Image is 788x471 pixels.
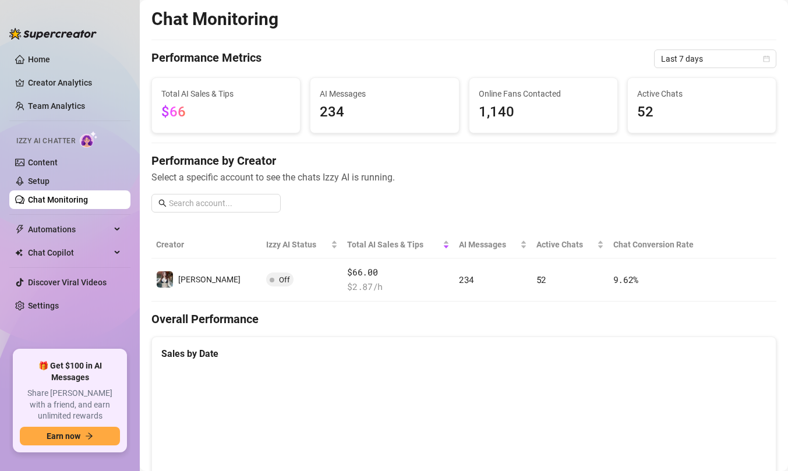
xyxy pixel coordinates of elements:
[609,231,714,258] th: Chat Conversion Rate
[20,427,120,445] button: Earn nowarrow-right
[459,238,518,251] span: AI Messages
[661,50,769,68] span: Last 7 days
[161,104,186,120] span: $66
[161,346,766,361] div: Sales by Date
[28,55,50,64] a: Home
[178,275,241,284] span: [PERSON_NAME]
[151,49,262,68] h4: Performance Metrics
[151,8,278,30] h2: Chat Monitoring
[28,220,111,239] span: Automations
[459,274,474,285] span: 234
[262,231,342,258] th: Izzy AI Status
[28,101,85,111] a: Team Analytics
[20,388,120,422] span: Share [PERSON_NAME] with a friend, and earn unlimited rewards
[85,432,93,440] span: arrow-right
[15,249,23,257] img: Chat Copilot
[28,158,58,167] a: Content
[266,238,328,251] span: Izzy AI Status
[536,238,595,251] span: Active Chats
[151,311,776,327] h4: Overall Performance
[28,176,50,186] a: Setup
[347,280,450,294] span: $ 2.87 /h
[169,197,274,210] input: Search account...
[613,274,639,285] span: 9.62 %
[158,199,167,207] span: search
[47,431,80,441] span: Earn now
[28,195,88,204] a: Chat Monitoring
[454,231,532,258] th: AI Messages
[637,101,766,123] span: 52
[9,28,97,40] img: logo-BBDzfeDw.svg
[157,271,173,288] img: Amy
[28,278,107,287] a: Discover Viral Videos
[637,87,766,100] span: Active Chats
[151,231,262,258] th: Creator
[320,101,449,123] span: 234
[151,170,776,185] span: Select a specific account to see the chats Izzy AI is running.
[20,360,120,383] span: 🎁 Get $100 in AI Messages
[347,265,450,279] span: $66.00
[28,73,121,92] a: Creator Analytics
[536,274,546,285] span: 52
[161,87,291,100] span: Total AI Sales & Tips
[479,101,608,123] span: 1,140
[748,431,776,459] iframe: Intercom live chat
[279,275,290,284] span: Off
[342,231,454,258] th: Total AI Sales & Tips
[763,55,770,62] span: calendar
[16,136,75,147] span: Izzy AI Chatter
[28,243,111,262] span: Chat Copilot
[320,87,449,100] span: AI Messages
[479,87,608,100] span: Online Fans Contacted
[15,225,24,234] span: thunderbolt
[80,131,98,148] img: AI Chatter
[347,238,440,251] span: Total AI Sales & Tips
[28,301,59,310] a: Settings
[532,231,609,258] th: Active Chats
[151,153,776,169] h4: Performance by Creator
